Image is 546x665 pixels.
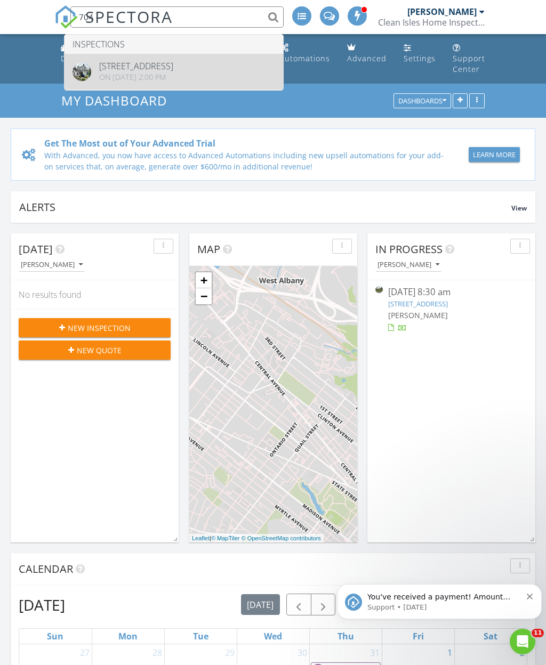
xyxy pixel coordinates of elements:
button: Previous month [286,594,311,615]
div: Advanced [347,53,387,63]
a: Tuesday [191,629,211,644]
a: Monday [116,629,140,644]
a: [DATE] 8:30 am [STREET_ADDRESS] [PERSON_NAME] [375,286,527,333]
span: [DATE] [19,242,53,256]
a: Go to August 1, 2025 [445,644,454,661]
a: Go to July 27, 2025 [78,644,92,661]
a: Go to July 30, 2025 [295,644,309,661]
div: [STREET_ADDRESS] [99,62,173,70]
div: Automations [279,53,330,63]
img: 8688866%2Fcover_photos%2FY9yRHTryGREjMBkvZo6Y%2Foriginal.jpeg [73,62,91,81]
a: Sunday [45,629,66,644]
a: © MapTiler [211,535,240,541]
span: [PERSON_NAME] [388,310,448,320]
div: [PERSON_NAME] [21,261,83,269]
a: [STREET_ADDRESS] [388,299,448,309]
img: streetview [375,286,383,294]
a: Automations (Basic) [275,38,334,69]
iframe: Intercom live chat [510,629,535,654]
a: Dashboard [57,38,109,69]
button: [PERSON_NAME] [19,258,85,272]
button: New Inspection [19,318,171,337]
img: The Best Home Inspection Software - Spectora [54,5,78,29]
button: Learn More [469,147,520,162]
div: [PERSON_NAME] [378,261,439,269]
a: Leaflet [192,535,210,541]
a: Advanced [343,38,391,69]
span: New Quote [77,345,122,356]
span: View [511,204,527,213]
a: Zoom in [196,272,212,288]
div: Dashboard [61,53,105,63]
input: Search everything... [70,6,284,28]
iframe: Intercom notifications message [333,562,546,636]
a: Support Center [448,38,489,79]
a: Go to July 31, 2025 [368,644,382,661]
a: SPECTORA [54,14,173,37]
div: Learn More [473,150,516,160]
h2: [DATE] [19,594,65,615]
div: Clean Isles Home Inspections [378,17,485,28]
div: With Advanced, you now have access to Advanced Automations including new upsell automations for y... [44,150,444,172]
a: Go to July 28, 2025 [150,644,164,661]
span: Map [197,242,220,256]
a: Wednesday [262,629,284,644]
a: My Dashboard [61,92,176,109]
button: Dashboards [394,94,451,109]
span: 11 [532,629,544,637]
div: Support Center [453,53,485,74]
div: [DATE] 8:30 am [388,286,515,299]
div: Dashboards [398,98,446,105]
button: Next month [311,594,336,615]
a: Zoom out [196,288,212,304]
div: On [DATE] 2:00 pm [99,73,173,82]
span: Calendar [19,562,73,576]
span: New Inspection [68,322,131,334]
div: | [189,534,324,543]
div: Settings [404,53,436,63]
button: New Quote [19,340,171,360]
div: [PERSON_NAME] [407,6,477,17]
div: Get The Most out of Your Advanced Trial [44,137,444,150]
div: No results found [11,280,179,309]
button: [PERSON_NAME] [375,258,441,272]
span: In Progress [375,242,443,256]
a: Settings [399,38,440,69]
li: Inspections [65,35,283,54]
a: Go to July 29, 2025 [223,644,237,661]
div: Alerts [19,200,511,214]
button: [DATE] [241,594,280,615]
a: © OpenStreetMap contributors [242,535,321,541]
